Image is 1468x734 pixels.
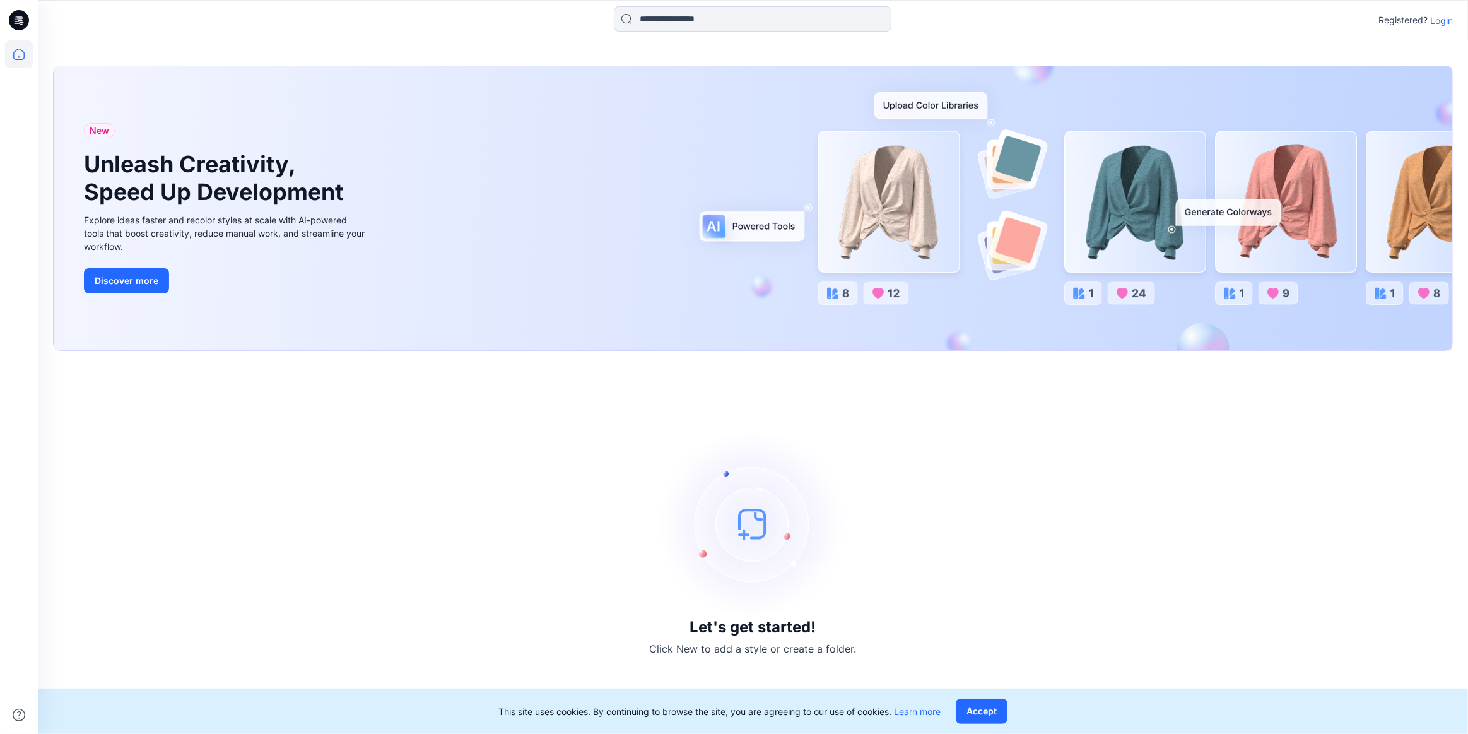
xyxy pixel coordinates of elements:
[498,705,941,718] p: This site uses cookies. By continuing to browse the site, you are agreeing to our use of cookies.
[84,151,349,205] h1: Unleash Creativity, Speed Up Development
[84,268,169,293] button: Discover more
[956,699,1007,724] button: Accept
[894,706,941,717] a: Learn more
[84,213,368,253] div: Explore ideas faster and recolor styles at scale with AI-powered tools that boost creativity, red...
[690,619,816,636] h3: Let's get started!
[90,123,109,138] span: New
[84,268,368,293] a: Discover more
[1430,14,1453,27] p: Login
[650,641,857,656] p: Click New to add a style or create a folder.
[659,429,848,619] img: empty-state-image.svg
[1378,13,1428,28] p: Registered?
